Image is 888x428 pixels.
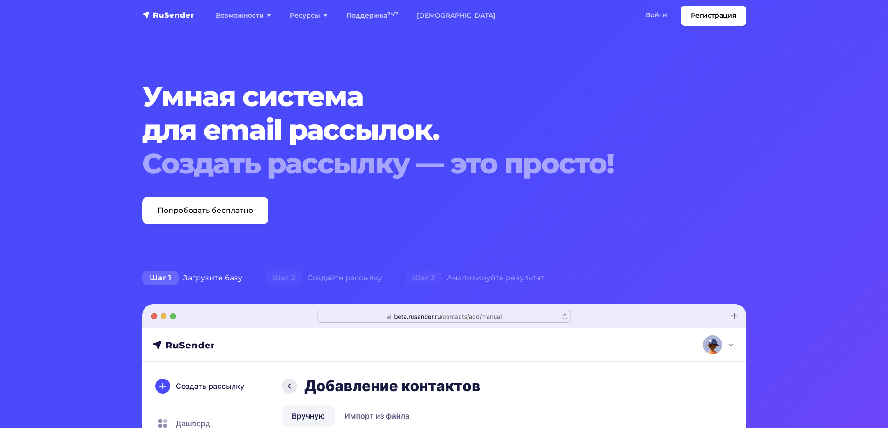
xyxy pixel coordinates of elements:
[265,271,303,285] span: Шаг 2
[393,269,555,287] div: Анализируйте результат
[387,11,398,17] sup: 24/7
[337,6,407,25] a: Поддержка24/7
[207,6,281,25] a: Возможности
[142,271,179,285] span: Шаг 1
[405,271,442,285] span: Шаг 3
[407,6,505,25] a: [DEMOGRAPHIC_DATA]
[131,269,254,287] div: Загрузите базу
[142,10,194,20] img: RuSender
[142,80,695,180] h1: Умная система для email рассылок.
[254,269,393,287] div: Создайте рассылку
[636,6,676,25] a: Войти
[681,6,746,26] a: Регистрация
[281,6,337,25] a: Ресурсы
[142,197,268,224] a: Попробовать бесплатно
[142,147,695,180] div: Создать рассылку — это просто!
